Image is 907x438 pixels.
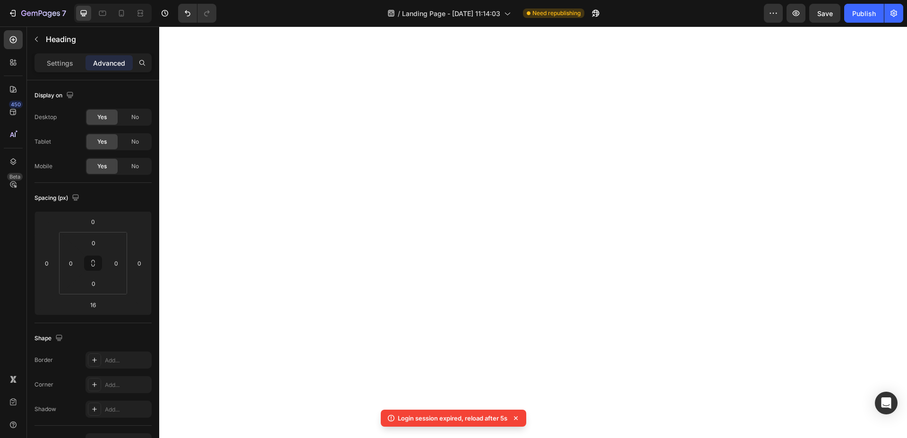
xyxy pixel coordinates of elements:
span: Need republishing [532,9,581,17]
p: Settings [47,58,73,68]
div: Display on [34,89,76,102]
p: Login session expired, reload after 5s [398,413,507,423]
div: Mobile [34,162,52,171]
span: No [131,162,139,171]
span: No [131,113,139,121]
div: Border [34,356,53,364]
input: 0 [84,215,103,229]
input: 0 [40,256,54,270]
span: / [398,9,400,18]
input: 0px [64,256,78,270]
div: Add... [105,381,149,389]
div: Shadow [34,405,56,413]
button: Publish [844,4,884,23]
button: Save [809,4,840,23]
span: Yes [97,113,107,121]
input: l [84,298,103,312]
span: Save [817,9,833,17]
span: Yes [97,137,107,146]
div: Shape [34,332,65,345]
iframe: Design area [159,26,907,438]
span: No [131,137,139,146]
div: Open Intercom Messenger [875,392,898,414]
input: 0px [84,236,103,250]
div: Tablet [34,137,51,146]
p: Heading [46,34,148,45]
p: 7 [62,8,66,19]
div: Corner [34,380,53,389]
span: Landing Page - [DATE] 11:14:03 [402,9,500,18]
input: 0 [132,256,146,270]
input: 0px [109,256,123,270]
div: Undo/Redo [178,4,216,23]
div: Desktop [34,113,57,121]
div: Publish [852,9,876,18]
button: 7 [4,4,70,23]
div: Spacing (px) [34,192,81,205]
div: Add... [105,356,149,365]
div: 450 [9,101,23,108]
input: 0px [84,276,103,291]
div: Beta [7,173,23,180]
span: Yes [97,162,107,171]
p: Advanced [93,58,125,68]
div: Add... [105,405,149,414]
